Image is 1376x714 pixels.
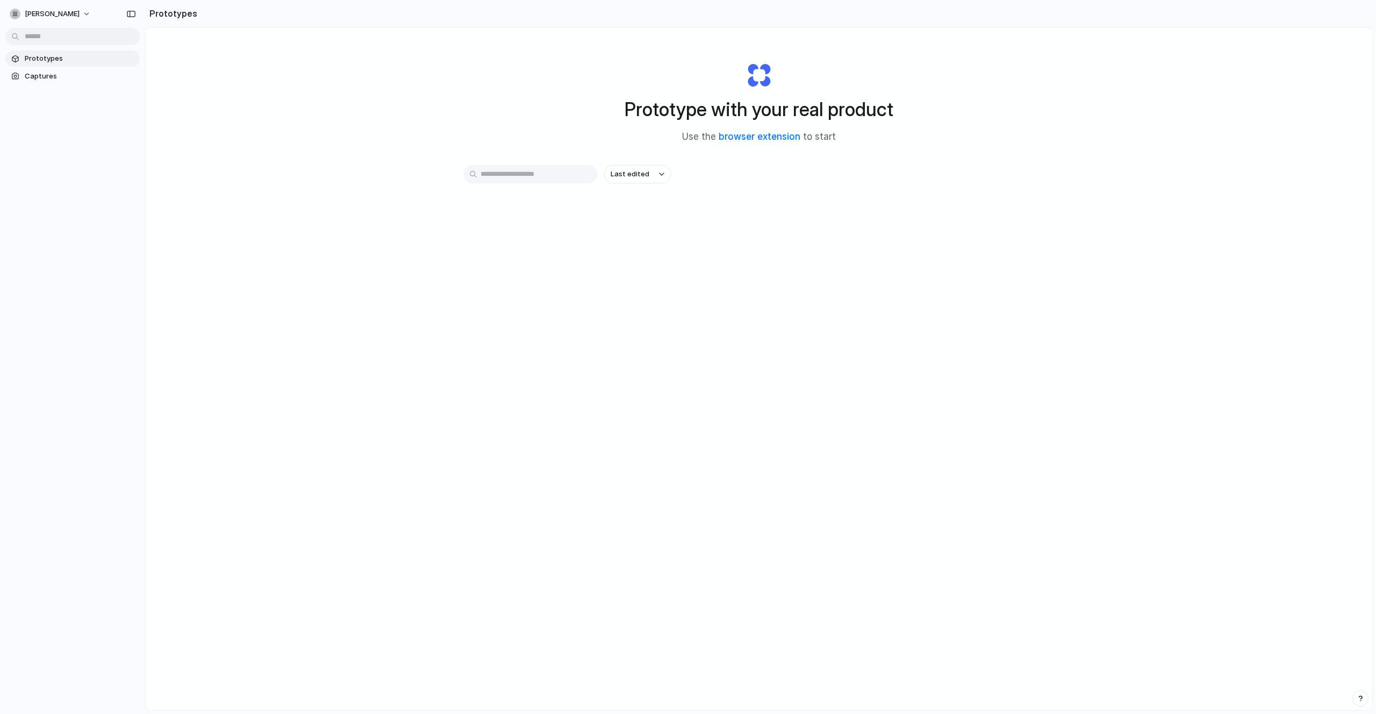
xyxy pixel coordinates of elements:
button: Last edited [604,165,671,183]
span: [PERSON_NAME] [25,9,80,19]
a: Captures [5,68,140,84]
a: browser extension [719,131,800,142]
a: Prototypes [5,51,140,67]
span: Prototypes [25,53,135,64]
span: Last edited [611,169,649,180]
span: Captures [25,71,135,82]
button: [PERSON_NAME] [5,5,96,23]
h2: Prototypes [145,7,197,20]
span: Use the to start [682,130,836,144]
h1: Prototype with your real product [625,95,893,124]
